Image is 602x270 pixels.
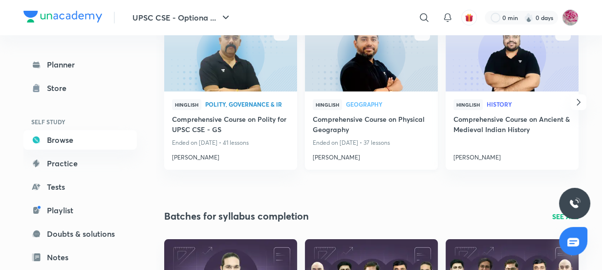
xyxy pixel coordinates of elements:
[23,224,137,244] a: Doubts & solutions
[172,114,289,136] a: Comprehensive Course on Polity for UPSC CSE - GS
[172,149,289,162] a: [PERSON_NAME]
[346,101,430,107] span: Geography
[205,101,289,108] a: Polity, Governance & IR
[23,11,102,25] a: Company Logo
[453,114,571,136] a: Comprehensive Course on Ancient & Medieval Indian History
[487,101,571,108] a: History
[444,16,580,92] img: new-thumbnail
[562,9,579,26] img: Sonali Movaliya
[346,101,430,108] a: Geography
[524,13,534,22] img: streak
[47,82,72,94] div: Store
[23,201,137,220] a: Playlist
[163,16,298,92] img: new-thumbnail
[23,78,137,98] a: Store
[23,11,102,22] img: Company Logo
[569,198,580,209] img: ttu
[313,99,342,110] span: Hinglish
[552,211,579,222] a: SEE ALL
[453,149,571,162] a: [PERSON_NAME]
[453,99,483,110] span: Hinglish
[461,10,477,25] button: avatar
[23,130,137,150] a: Browse
[205,101,289,107] span: Polity, Governance & IR
[164,17,297,91] a: new-thumbnail
[313,136,430,149] p: Ended on [DATE] • 37 lessons
[313,149,430,162] a: [PERSON_NAME]
[23,177,137,197] a: Tests
[172,136,289,149] p: Ended on [DATE] • 41 lessons
[313,114,430,136] a: Comprehensive Course on Physical Geography
[127,8,237,27] button: UPSC CSE - Optiona ...
[487,101,571,107] span: History
[303,16,439,92] img: new-thumbnail
[23,154,137,173] a: Practice
[305,17,438,91] a: new-thumbnail
[23,113,137,130] h6: SELF STUDY
[446,17,579,91] a: new-thumbnail
[23,55,137,74] a: Planner
[465,13,473,22] img: avatar
[23,247,137,267] a: Notes
[172,99,201,110] span: Hinglish
[164,209,309,224] h2: Batches for syllabus completion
